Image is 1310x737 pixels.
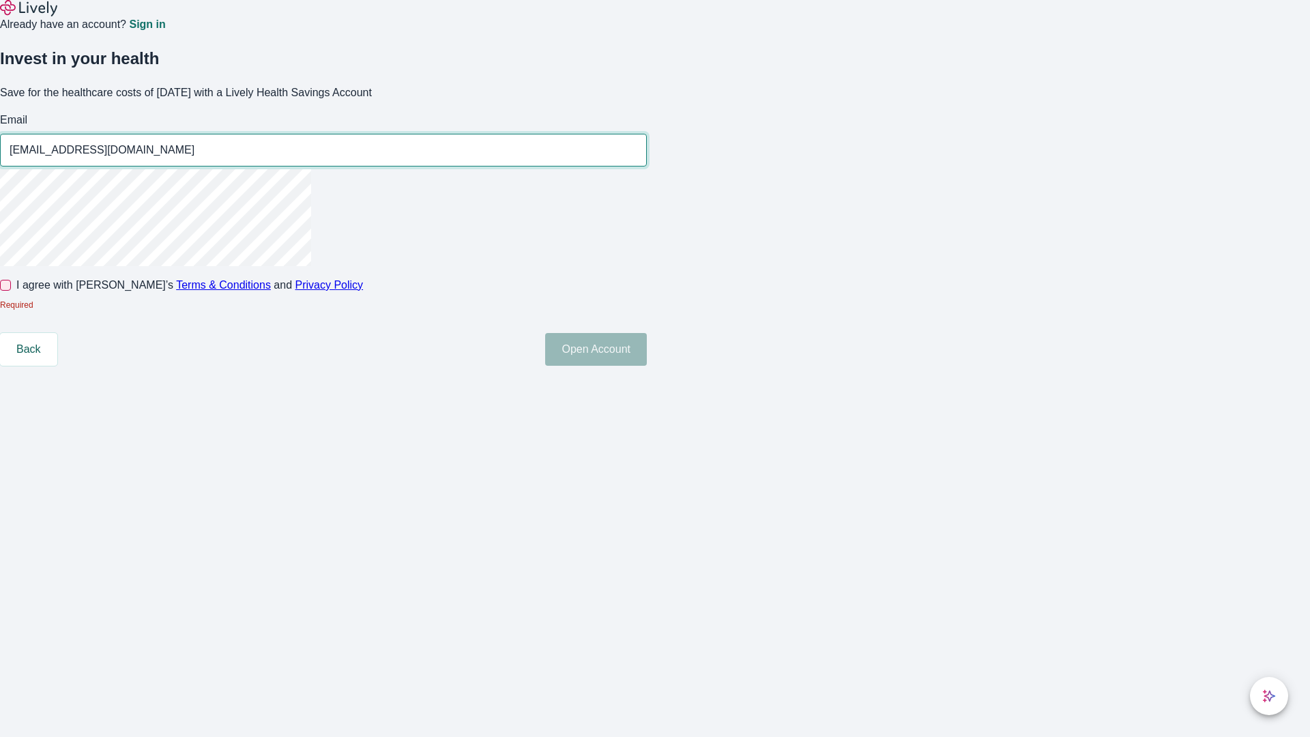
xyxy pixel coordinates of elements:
[16,277,363,293] span: I agree with [PERSON_NAME]’s and
[129,19,165,30] a: Sign in
[1262,689,1276,703] svg: Lively AI Assistant
[295,279,364,291] a: Privacy Policy
[176,279,271,291] a: Terms & Conditions
[1250,677,1288,715] button: chat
